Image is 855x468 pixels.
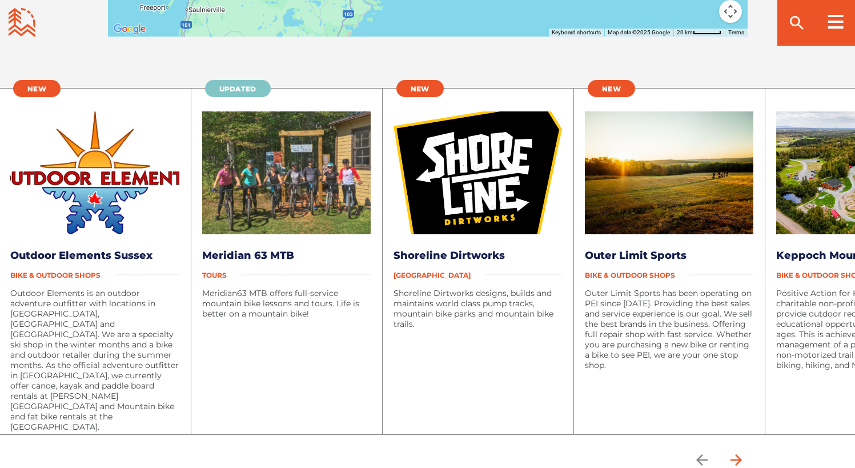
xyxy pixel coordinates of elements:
a: Meridian 63 MTB [202,249,294,262]
a: New [396,80,444,97]
a: Outdoor Elements Sussex [10,249,152,262]
span: Tours [202,271,241,279]
span: New [411,85,429,93]
a: Updated [205,80,271,97]
a: Terms (opens in new tab) [728,29,744,35]
span: New [602,85,621,93]
p: Outdoor Elements is an outdoor adventure outfitter with locations in [GEOGRAPHIC_DATA], [GEOGRAPH... [10,288,179,432]
button: Map Scale: 20 km per 46 pixels [673,29,725,37]
p: Shoreline Dirtworks designs, builds and maintains world class pump tracks, mountain bike parks an... [394,288,562,329]
span: Updated [219,85,256,93]
img: Google [111,22,148,37]
span: New [27,85,46,93]
a: New [13,80,61,97]
span: [GEOGRAPHIC_DATA] [394,271,485,279]
a: Shoreline Dirtworks [394,249,505,262]
ion-icon: search [788,14,806,32]
a: Open this area in Google Maps (opens a new window) [111,22,148,37]
span: Map data ©2025 Google [608,29,670,35]
a: New [588,80,635,97]
button: Keyboard shortcuts [552,29,601,37]
span: 20 km [677,29,693,35]
p: Outer Limit Sports has been operating on PEI since [DATE]. Providing the best sales and service e... [585,288,753,370]
span: Bike & Outdoor Shops [10,271,115,279]
a: Outer Limit Sports [585,249,687,262]
p: Meridian63 MTB offers full-service mountain bike lessons and tours. Life is better on a mountain ... [202,288,371,319]
span: Bike & Outdoor Shops [585,271,689,279]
